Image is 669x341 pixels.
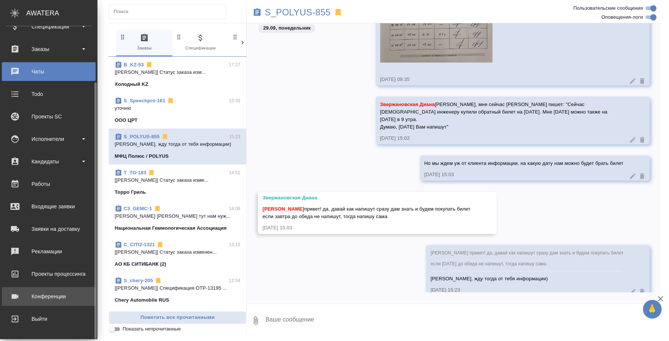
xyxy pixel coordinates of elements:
[262,206,304,212] span: [PERSON_NAME]
[229,277,241,284] p: 12:54
[2,310,96,328] a: Выйти
[262,224,470,232] div: [DATE] 15:03
[6,268,92,280] div: Проекты процессинга
[119,33,126,40] svg: Зажми и перетащи, чтобы поменять порядок вкладок
[115,296,169,304] p: Chery Automobile RUS
[115,260,166,268] p: АО КБ СИТИБАНК (2)
[115,176,240,184] p: [[PERSON_NAME]] Статус заказа изме...
[124,170,146,175] a: T_TG-183
[229,169,241,176] p: 14:51
[145,61,153,69] svg: Отписаться
[643,300,662,319] button: 🙏
[6,223,92,235] div: Заявки на доставку
[2,85,96,103] a: Todo
[2,242,96,261] a: Рекламации
[115,141,240,148] p: [PERSON_NAME], жду тогда от тебя информации)
[6,66,92,77] div: Чаты
[124,134,160,139] a: S_POLYUS-855
[232,33,239,40] svg: Зажми и перетащи, чтобы поменять порядок вкладок
[115,224,227,232] p: Национальная Геммологическая Ассоциация
[154,277,162,284] svg: Отписаться
[124,62,144,67] a: B_KZ-53
[154,205,161,212] svg: Отписаться
[380,102,435,107] span: Звержановская Диана
[109,236,246,272] div: C_CITI2-132113:15[[PERSON_NAME]] Статус заказа изменен...АО КБ СИТИБАНК (2)
[123,325,181,333] span: Показать непрочитанные
[156,241,164,248] svg: Отписаться
[175,33,226,52] span: Спецификации
[6,291,92,302] div: Конференции
[26,6,97,21] div: AWATERA
[113,313,242,322] span: Пометить все прочитанными
[2,197,96,216] a: Входящие заявки
[2,62,96,81] a: Чаты
[109,272,246,308] div: S_chery-20512:54[[PERSON_NAME]] Спецификация OTP-13195 ...Chery Automobile RUS
[262,194,470,202] div: Звержановская Диана
[262,206,470,219] span: привет! да, давай как напишут сразу дам знать и будем покупать билет если завтра до обеда не напи...
[229,205,241,212] p: 14:06
[109,200,246,236] div: C3_GEMC-114:06[PERSON_NAME] [PERSON_NAME] тут нам нуж...Национальная Геммологическая Ассоциация
[115,248,240,256] p: [[PERSON_NAME]] Статус заказа изменен...
[6,21,92,32] div: Спецификации
[2,107,96,126] a: Проекты SC
[124,98,165,103] a: S_Speechpro-161
[229,97,241,105] p: 15:35
[6,246,92,257] div: Рекламации
[148,169,155,176] svg: Отписаться
[124,278,153,283] a: S_chery-205
[424,171,623,178] div: [DATE] 15:03
[6,88,92,100] div: Todo
[6,111,92,122] div: Проекты SC
[6,156,92,167] div: Кандидаты
[109,129,246,165] div: S_POLYUS-85515:23[PERSON_NAME], жду тогда от тебя информации)МФЦ Полюс / POLYUS
[646,301,659,317] span: 🙏
[109,165,246,200] div: T_TG-18314:51[[PERSON_NAME]] Статус заказа изме...Торро Гриль
[6,43,92,55] div: Заказы
[115,69,240,76] p: [[PERSON_NAME]] Статус заказа изм...
[2,175,96,193] a: Работы
[430,276,548,281] span: [PERSON_NAME], жду тогда от тебя информации)
[229,61,241,69] p: 17:27
[115,117,138,124] p: OOO ЦРТ
[430,250,623,266] span: [PERSON_NAME] привет! да, давай как напишут сразу дам знать и будем покупать билет если [DATE] до...
[109,311,246,324] button: Пометить все прочитанными
[6,313,92,325] div: Выйти
[380,135,623,142] div: [DATE] 15:02
[6,133,92,145] div: Исполнители
[115,188,146,196] p: Торро Гриль
[114,6,226,17] input: Поиск
[601,13,643,21] span: Оповещения-логи
[109,93,246,129] div: S_Speechpro-16115:35уточнюOOO ЦРТ
[124,206,152,211] a: C3_GEMC-1
[229,133,241,141] p: 15:23
[2,265,96,283] a: Проекты процессинга
[430,286,623,294] div: [DATE] 15:23
[124,242,155,247] a: C_CITI2-1321
[115,153,169,160] p: МФЦ Полюс / POLYUS
[380,76,623,83] div: [DATE] 09:35
[115,105,240,112] p: уточню
[115,284,240,292] p: [[PERSON_NAME]] Спецификация OTP-13195 ...
[2,220,96,238] a: Заявки на доставку
[2,287,96,306] a: Конференции
[175,33,183,40] svg: Зажми и перетащи, чтобы поменять порядок вкладок
[115,81,148,88] p: Холодный KZ
[6,178,92,190] div: Работы
[115,212,240,220] p: [PERSON_NAME] [PERSON_NAME] тут нам нуж...
[229,241,241,248] p: 13:15
[119,33,169,52] span: Заказы
[265,9,331,16] a: S_POLYUS-855
[573,4,643,12] span: Пользовательские сообщения
[263,24,311,32] p: 29.09, понедельник
[424,160,623,166] span: Но мы ждем уж от клиента информации, на какую дату нам можно будет брать билет
[109,57,246,93] div: B_KZ-5317:27[[PERSON_NAME]] Статус заказа изм...Холодный KZ
[380,102,609,130] span: [PERSON_NAME], мне сейчас [PERSON_NAME] пишет: "Сейчас [DEMOGRAPHIC_DATA] инженеру купили обратны...
[232,33,282,52] span: Клиенты
[6,201,92,212] div: Входящие заявки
